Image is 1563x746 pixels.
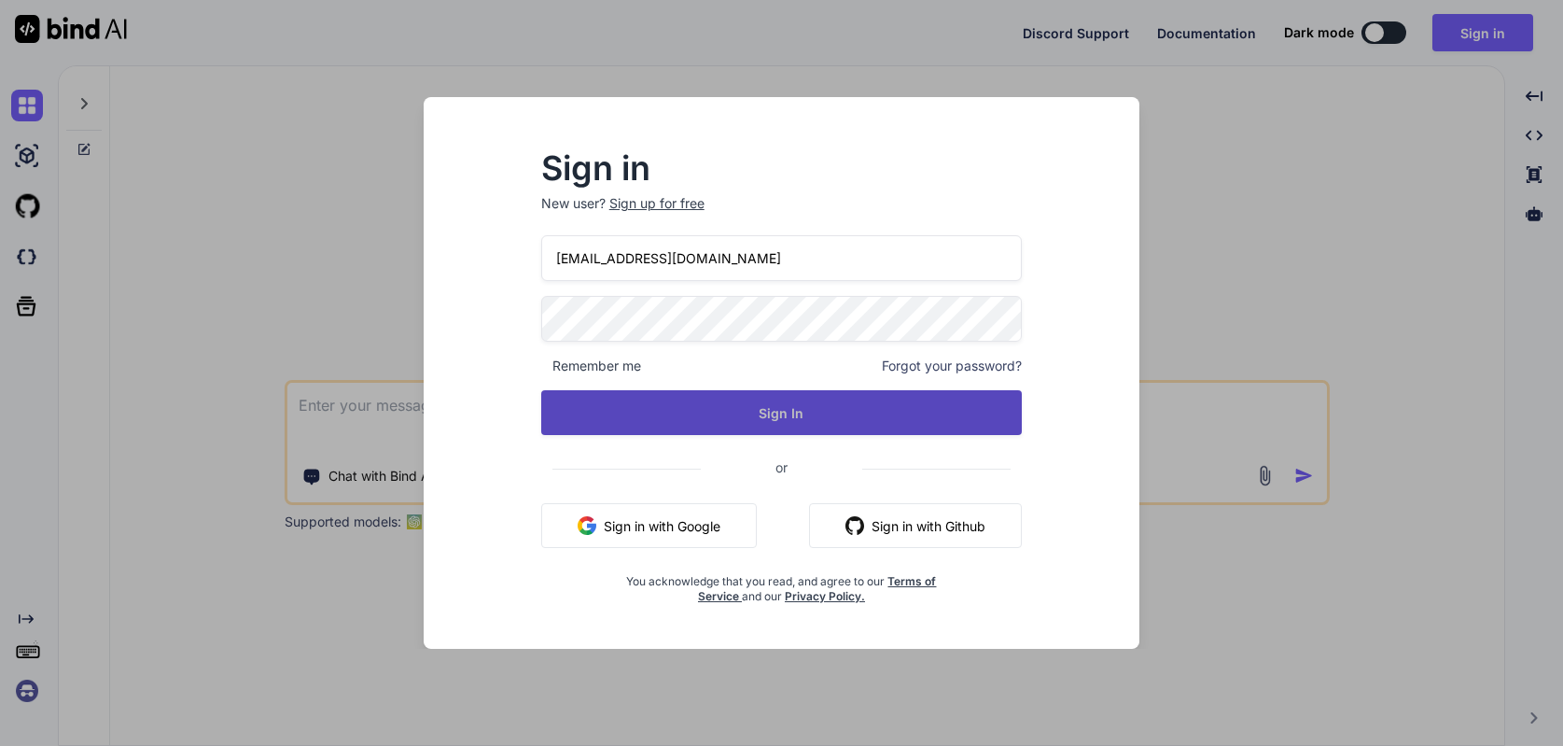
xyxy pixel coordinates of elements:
span: or [701,444,862,490]
button: Sign in with Google [541,503,757,548]
h2: Sign in [541,153,1023,183]
img: github [845,516,864,535]
p: New user? [541,194,1023,235]
a: Privacy Policy. [785,589,865,603]
div: Sign up for free [609,194,705,213]
a: Terms of Service [698,574,937,603]
span: Remember me [541,357,641,375]
button: Sign in with Github [809,503,1022,548]
button: Sign In [541,390,1023,435]
img: google [578,516,596,535]
div: You acknowledge that you read, and agree to our and our [621,563,942,604]
input: Login or Email [541,235,1023,281]
span: Forgot your password? [882,357,1022,375]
